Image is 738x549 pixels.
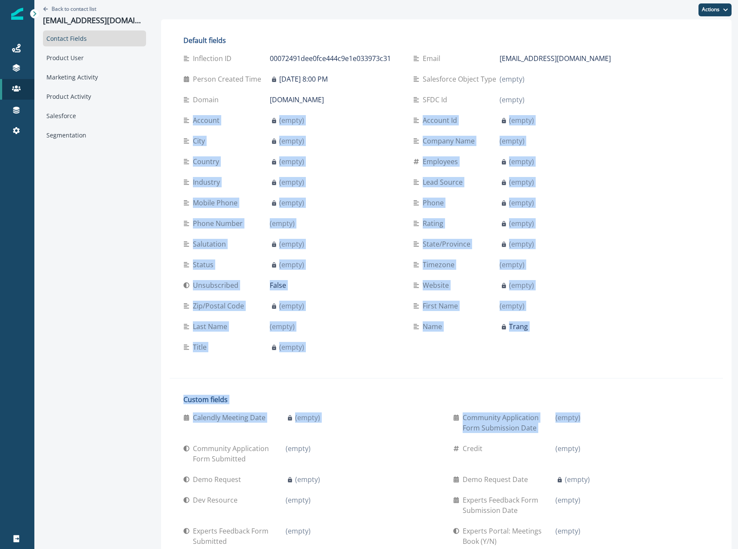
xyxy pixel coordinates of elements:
p: (empty) [279,115,304,125]
p: (empty) [500,259,525,270]
p: Employees [423,156,461,167]
p: Back to contact list [52,5,96,12]
p: Lead Source [423,177,466,187]
h2: Default fields [183,37,629,45]
p: (empty) [509,280,534,290]
p: name [423,321,445,332]
p: (empty) [509,239,534,249]
p: (empty) [270,218,295,229]
p: (empty) [279,198,304,208]
p: Status [193,259,217,270]
p: Experts feedback form submitted [193,526,286,546]
p: (empty) [509,156,534,167]
p: email [423,53,444,64]
p: City [193,136,208,146]
p: 00072491dee0fce444c9e1e033973c31 [270,53,391,64]
div: Product User [43,50,146,66]
p: Dev Resource [193,495,241,505]
p: Experts feedback form submission date [463,495,555,515]
p: person created time [193,74,265,84]
p: Credit [463,443,486,454]
p: (empty) [279,342,304,352]
p: (empty) [279,136,304,146]
p: [EMAIL_ADDRESS][DOMAIN_NAME] [500,53,611,64]
p: (empty) [555,412,580,423]
p: title [193,342,210,352]
p: Trang [509,321,528,332]
p: (empty) [509,115,534,125]
p: first name [423,301,461,311]
img: Inflection [11,8,23,20]
p: (empty) [500,136,525,146]
p: [DOMAIN_NAME] [270,95,324,105]
p: Country [193,156,223,167]
p: (empty) [500,95,525,105]
p: Calendly Meeting Date [193,412,269,423]
p: Demo Request [193,474,244,485]
p: (empty) [500,301,525,311]
p: (empty) [555,526,580,536]
p: Unsubscribed [193,280,242,290]
p: False [270,280,286,290]
button: Go back [43,5,96,12]
p: [DATE] 8:00 PM [279,74,328,84]
div: Contact Fields [43,30,146,46]
div: Segmentation [43,127,146,143]
p: Community application form submission date [463,412,555,433]
p: Account Id [423,115,460,125]
p: Zip/Postal Code [193,301,247,311]
p: Inflection ID [193,53,235,64]
p: Phone Number [193,218,246,229]
p: (empty) [279,301,304,311]
p: Timezone [423,259,458,270]
p: last name [193,321,231,332]
p: (empty) [509,177,534,187]
p: (empty) [279,259,304,270]
div: Salesforce [43,108,146,124]
p: (empty) [286,443,311,454]
p: Website [423,280,452,290]
p: Mobile Phone [193,198,241,208]
p: Account [193,115,223,125]
p: (empty) [279,239,304,249]
h2: Custom fields [183,396,709,404]
p: (empty) [279,156,304,167]
div: Marketing Activity [43,69,146,85]
p: (empty) [555,443,580,454]
p: Demo Request Date [463,474,531,485]
p: State/Province [423,239,474,249]
p: Rating [423,218,447,229]
p: (empty) [555,495,580,505]
p: (empty) [509,218,534,229]
p: Phone [423,198,447,208]
p: (empty) [270,321,295,332]
p: (empty) [500,74,525,84]
p: (empty) [295,474,320,485]
p: (empty) [279,177,304,187]
p: (empty) [286,526,311,536]
p: (empty) [295,412,320,423]
p: Domain [193,95,222,105]
p: Company Name [423,136,478,146]
p: (empty) [509,198,534,208]
button: Actions [698,3,732,16]
p: Salesforce Object Type [423,74,500,84]
div: Product Activity [43,88,146,104]
p: (empty) [286,495,311,505]
p: (empty) [565,474,590,485]
p: Salutation [193,239,229,249]
p: SFDC Id [423,95,451,105]
p: Industry [193,177,223,187]
p: Experts portal: Meetings book (Y/N) [463,526,555,546]
p: [EMAIL_ADDRESS][DOMAIN_NAME] [43,16,146,25]
p: Community application form submitted [193,443,286,464]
